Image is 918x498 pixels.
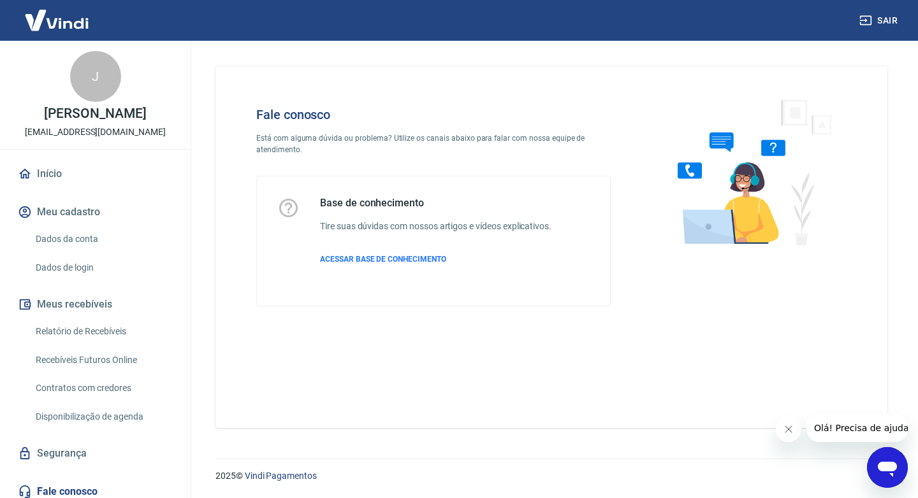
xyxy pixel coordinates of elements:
button: Meu cadastro [15,198,175,226]
a: Dados da conta [31,226,175,252]
a: Segurança [15,439,175,467]
img: Vindi [15,1,98,39]
a: Disponibilização de agenda [31,404,175,430]
div: J [70,51,121,102]
p: [EMAIL_ADDRESS][DOMAIN_NAME] [25,125,166,139]
a: Relatório de Recebíveis [31,318,175,345]
span: Olá! Precisa de ajuda? [8,9,107,19]
iframe: Botão para abrir a janela de mensagens [867,447,908,488]
a: Início [15,160,175,188]
img: Fale conosco [652,87,846,257]
h5: Base de conhecimento [320,197,551,210]
iframe: Mensagem da empresa [806,414,908,442]
h4: Fale conosco [256,107,611,122]
span: ACESSAR BASE DE CONHECIMENTO [320,255,446,264]
a: Recebíveis Futuros Online [31,347,175,373]
button: Meus recebíveis [15,290,175,318]
iframe: Fechar mensagem [776,416,801,442]
p: Está com alguma dúvida ou problema? Utilize os canais abaixo para falar com nossa equipe de atend... [256,132,611,155]
a: Contratos com credores [31,375,175,401]
a: Vindi Pagamentos [245,471,317,481]
p: 2025 © [215,469,887,483]
h6: Tire suas dúvidas com nossos artigos e vídeos explicativos. [320,220,551,233]
a: ACESSAR BASE DE CONHECIMENTO [320,253,551,265]
p: [PERSON_NAME] [44,107,146,120]
button: Sair [857,9,903,32]
a: Dados de login [31,255,175,281]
